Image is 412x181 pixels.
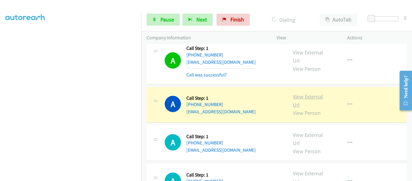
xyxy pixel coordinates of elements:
[186,147,256,153] a: [EMAIL_ADDRESS][DOMAIN_NAME]
[293,65,321,72] a: View Person
[395,66,412,115] iframe: Resource Center
[293,49,323,64] a: View External Url
[293,93,323,108] a: View External Url
[293,109,321,116] a: View Person
[404,14,407,22] div: 0
[293,148,321,155] a: View Person
[186,102,223,107] a: [PHONE_NUMBER]
[147,14,180,26] a: Pause
[186,45,256,51] h5: Call Step: 1
[230,16,244,23] span: Finish
[186,59,256,65] a: [EMAIL_ADDRESS][DOMAIN_NAME]
[347,34,407,41] p: Actions
[277,34,336,41] p: View
[160,16,174,23] span: Pause
[186,134,256,140] h5: Call Step: 1
[217,14,250,26] a: Finish
[147,34,266,41] p: Company Information
[186,172,254,178] h5: Call Step: 1
[165,134,181,150] h1: A
[165,52,181,69] h1: A
[182,14,213,26] button: Next
[186,95,256,101] h5: Call Step: 1
[186,109,256,115] a: [EMAIL_ADDRESS][DOMAIN_NAME]
[186,72,227,78] a: Call was successful?
[320,14,357,26] button: AutoTab
[186,140,223,146] a: [PHONE_NUMBER]
[196,16,207,23] span: Next
[258,16,309,24] p: Dialing
[165,134,181,150] div: The call is yet to be attempted
[186,52,223,58] a: [PHONE_NUMBER]
[293,131,323,147] a: View External Url
[165,96,181,112] h1: A
[371,16,398,21] div: Delay between calls (in seconds)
